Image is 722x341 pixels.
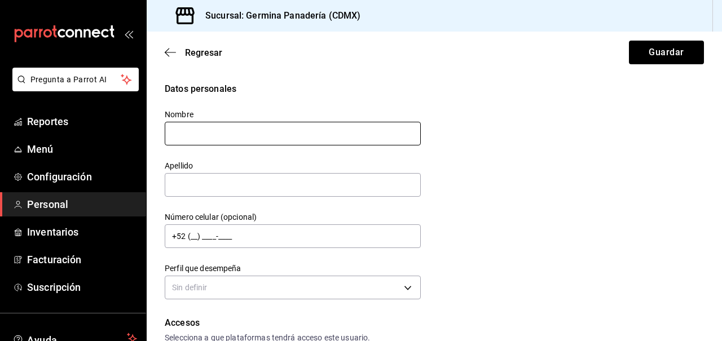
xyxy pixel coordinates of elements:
button: Guardar [629,41,704,64]
div: Accesos [165,316,704,330]
a: Pregunta a Parrot AI [8,82,139,94]
button: Pregunta a Parrot AI [12,68,139,91]
label: Apellido [165,162,421,170]
h3: Sucursal: Germina Panadería (CDMX) [196,9,360,23]
span: Reportes [27,114,137,129]
span: Regresar [185,47,222,58]
span: Suscripción [27,280,137,295]
label: Perfil que desempeña [165,264,421,272]
span: Menú [27,141,137,157]
label: Nombre [165,110,421,118]
button: Regresar [165,47,222,58]
label: Número celular (opcional) [165,213,421,221]
span: Inventarios [27,224,137,240]
div: Datos personales [165,82,704,96]
span: Configuración [27,169,137,184]
span: Facturación [27,252,137,267]
span: Pregunta a Parrot AI [30,74,121,86]
div: Sin definir [165,276,421,299]
span: Personal [27,197,137,212]
button: open_drawer_menu [124,29,133,38]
